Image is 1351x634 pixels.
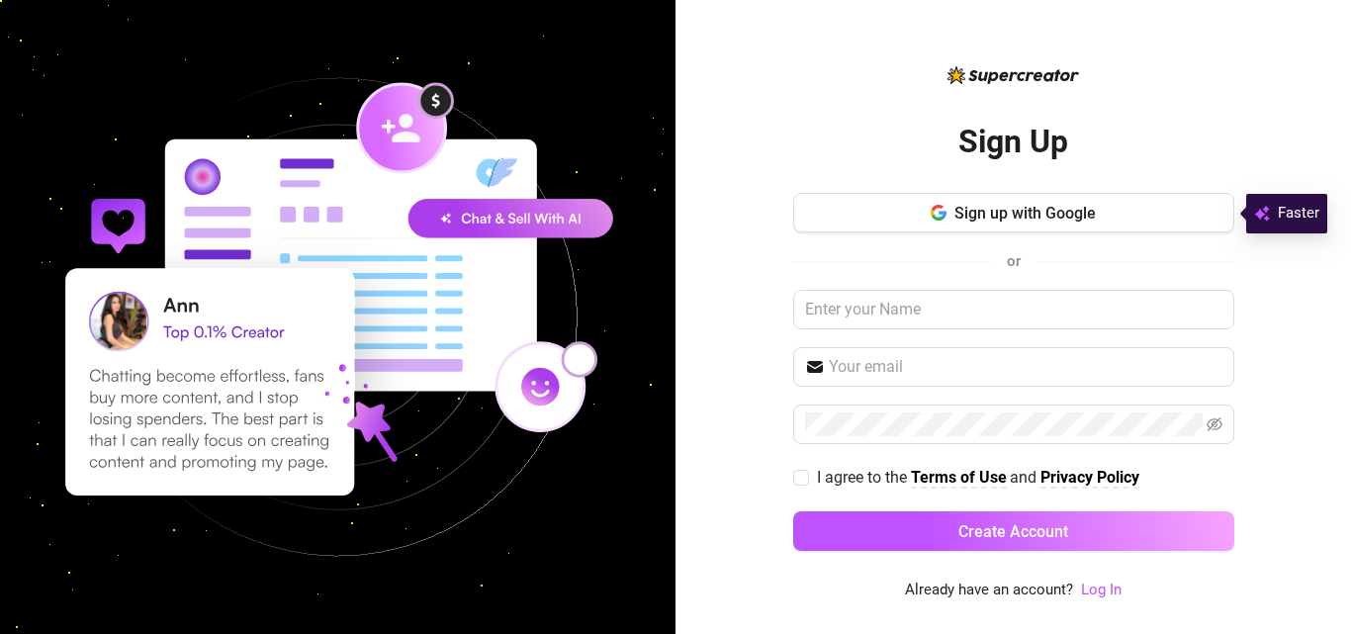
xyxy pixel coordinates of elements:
[793,511,1234,551] button: Create Account
[793,193,1234,232] button: Sign up with Google
[793,290,1234,329] input: Enter your Name
[1207,416,1222,432] span: eye-invisible
[1081,581,1122,598] a: Log In
[958,522,1068,541] span: Create Account
[958,122,1068,162] h2: Sign Up
[1040,468,1139,487] strong: Privacy Policy
[1040,468,1139,489] a: Privacy Policy
[1010,468,1040,487] span: and
[829,355,1222,379] input: Your email
[911,468,1007,489] a: Terms of Use
[1254,202,1270,226] img: svg%3e
[947,66,1079,84] img: logo-BBDzfeDw.svg
[1081,579,1122,602] a: Log In
[1278,202,1319,226] span: Faster
[817,468,911,487] span: I agree to the
[1007,252,1021,270] span: or
[911,468,1007,487] strong: Terms of Use
[905,579,1073,602] span: Already have an account?
[954,204,1096,223] span: Sign up with Google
